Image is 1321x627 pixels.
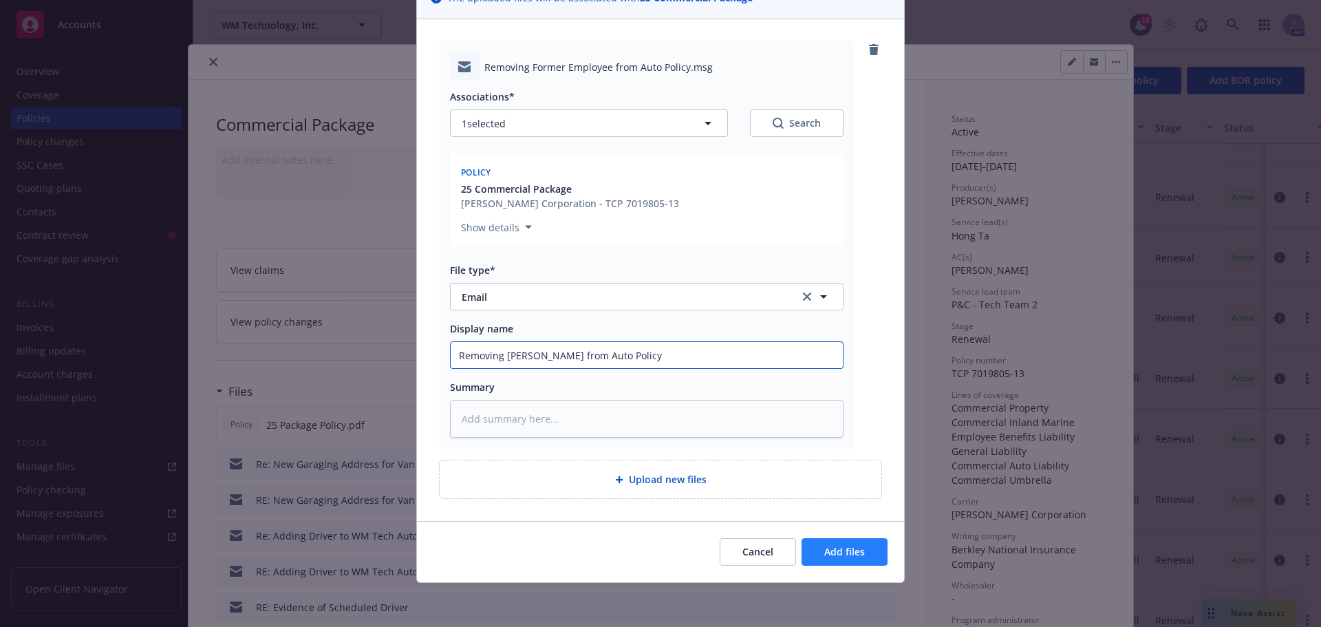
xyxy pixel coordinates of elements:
div: Upload new files [439,460,882,499]
span: Add files [824,545,865,558]
button: Add files [802,538,888,566]
span: Cancel [742,545,773,558]
span: Upload new files [629,472,707,487]
button: Cancel [720,538,796,566]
